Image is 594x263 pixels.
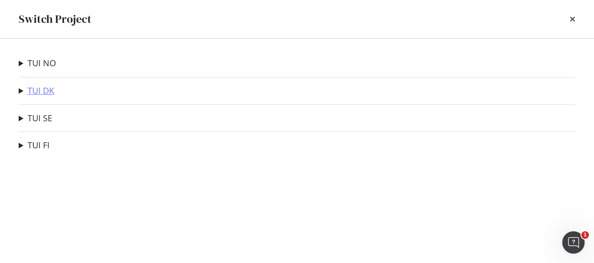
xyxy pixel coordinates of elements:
div: Switch Project [19,11,92,27]
span: 1 [581,231,589,239]
summary: TUI FI [19,139,49,152]
summary: TUI SE [19,112,52,125]
div: times [570,11,575,27]
summary: TUI DK [19,85,54,97]
iframe: Intercom live chat [562,231,585,254]
a: TUI FI [28,140,49,150]
a: TUI DK [28,86,54,96]
summary: TUI NO [19,57,56,69]
a: TUI NO [28,58,56,68]
a: TUI SE [28,113,52,123]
